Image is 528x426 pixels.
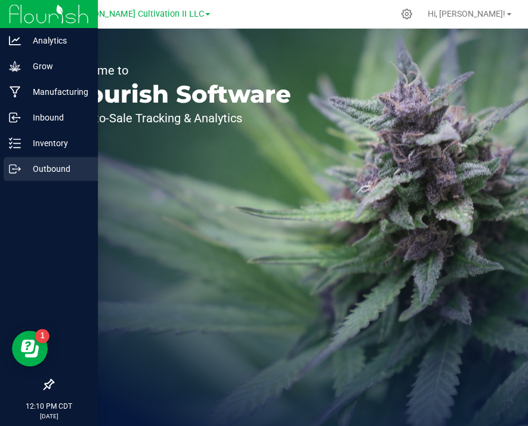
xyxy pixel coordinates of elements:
[21,136,92,150] p: Inventory
[21,33,92,48] p: Analytics
[9,35,21,47] inline-svg: Analytics
[64,112,291,124] p: Seed-to-Sale Tracking & Analytics
[5,412,92,421] p: [DATE]
[9,163,21,175] inline-svg: Outbound
[12,331,48,366] iframe: Resource center
[9,60,21,72] inline-svg: Grow
[21,59,92,73] p: Grow
[9,137,21,149] inline-svg: Inventory
[35,9,204,19] span: Heya St. [PERSON_NAME] Cultivation II LLC
[428,9,505,18] span: Hi, [PERSON_NAME]!
[9,86,21,98] inline-svg: Manufacturing
[21,85,92,99] p: Manufacturing
[9,112,21,124] inline-svg: Inbound
[64,82,291,106] p: Flourish Software
[35,329,50,343] iframe: Resource center unread badge
[64,64,291,76] p: Welcome to
[5,401,92,412] p: 12:10 PM CDT
[21,162,92,176] p: Outbound
[399,8,414,20] div: Manage settings
[21,110,92,125] p: Inbound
